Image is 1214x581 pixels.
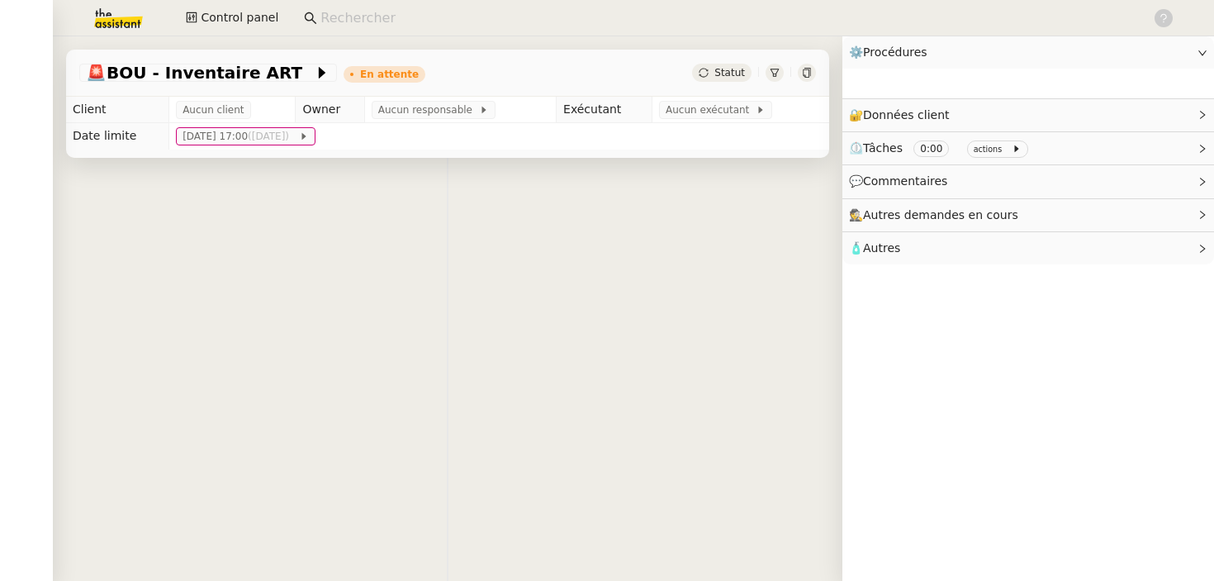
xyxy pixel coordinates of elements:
[360,69,419,79] div: En attente
[849,141,1035,155] span: ⏲️
[842,232,1214,264] div: 🧴Autres
[86,63,107,83] span: 🚨
[842,99,1214,131] div: 🔐Données client
[863,141,903,155] span: Tâches
[296,97,364,123] td: Owner
[666,102,756,118] span: Aucun exécutant
[201,8,278,27] span: Control panel
[66,97,169,123] td: Client
[863,208,1018,221] span: Autres demandes en cours
[714,67,745,79] span: Statut
[176,7,288,30] button: Control panel
[849,174,955,188] span: 💬
[320,7,1136,30] input: Rechercher
[378,102,479,118] span: Aucun responsable
[863,241,900,255] span: Autres
[974,145,1003,154] small: actions
[849,106,956,125] span: 🔐
[86,64,314,81] span: BOU - Inventaire ART
[863,108,950,121] span: Données client
[248,131,292,142] span: ([DATE])
[849,208,1026,221] span: 🕵️
[842,199,1214,231] div: 🕵️Autres demandes en cours
[849,241,900,255] span: 🧴
[842,165,1214,198] div: 💬Commentaires
[849,43,935,62] span: ⚙️
[842,36,1214,69] div: ⚙️Procédures
[842,132,1214,164] div: ⏲️Tâches 0:00 actions
[913,140,949,157] nz-tag: 0:00
[66,123,169,150] td: Date limite
[183,128,298,145] span: [DATE] 17:00
[863,45,927,59] span: Procédures
[557,97,652,123] td: Exécutant
[863,174,947,188] span: Commentaires
[183,102,244,118] span: Aucun client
